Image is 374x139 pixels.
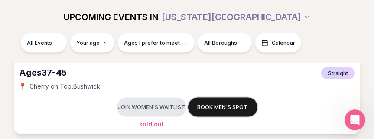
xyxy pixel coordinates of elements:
button: [US_STATE][GEOGRAPHIC_DATA] [162,7,310,26]
iframe: Intercom live chat [345,109,365,130]
span: Ages I prefer to meet [124,39,180,46]
span: Cherry on Top , Bushwick [29,82,100,91]
div: Ages 37-45 [19,66,67,79]
button: Ages I prefer to meet [118,33,195,52]
button: All Events [21,33,67,52]
button: Join women's waitlist [117,98,186,117]
span: UPCOMING EVENTS IN [64,10,159,23]
span: Straight [321,67,355,79]
button: All Boroughs [198,33,252,52]
span: Sold Out [139,120,164,128]
button: Book men's spot [188,98,257,117]
span: All Boroughs [204,39,237,46]
span: All Events [27,39,52,46]
span: Calendar [272,39,295,46]
span: Your age [76,39,100,46]
span: 📍 [19,83,26,90]
button: Your age [70,33,114,52]
button: Calendar [255,33,301,52]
